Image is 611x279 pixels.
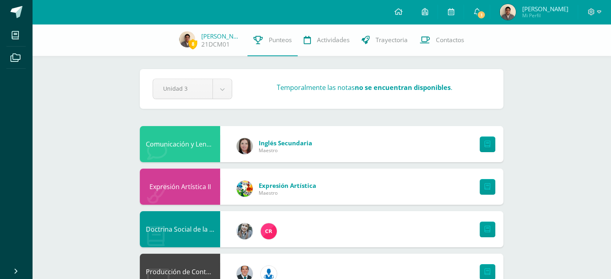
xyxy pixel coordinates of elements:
[298,24,356,56] a: Actividades
[259,147,312,154] span: Maestro
[247,24,298,56] a: Punteos
[237,181,253,197] img: 159e24a6ecedfdf8f489544946a573f0.png
[179,31,195,47] img: 85c060be1baae49e213f9435fe6f6402.png
[269,36,292,44] span: Punteos
[163,79,202,98] span: Unidad 3
[259,181,316,189] span: Expresión Artística
[261,223,277,239] img: 866c3f3dc5f3efb798120d7ad13644d9.png
[477,10,486,19] span: 1
[522,12,568,19] span: Mi Perfil
[317,36,349,44] span: Actividades
[522,5,568,13] span: [PERSON_NAME]
[414,24,470,56] a: Contactos
[259,139,312,147] span: Inglés Secundaria
[201,40,230,49] a: 21DCM01
[140,211,220,247] div: Doctrina Social de la Iglesia
[153,79,232,99] a: Unidad 3
[376,36,408,44] span: Trayectoria
[500,4,516,20] img: 85c060be1baae49e213f9435fe6f6402.png
[355,83,451,92] strong: no se encuentran disponibles
[356,24,414,56] a: Trayectoria
[237,138,253,154] img: 8af0450cf43d44e38c4a1497329761f3.png
[237,223,253,239] img: cba4c69ace659ae4cf02a5761d9a2473.png
[188,39,197,49] span: 8
[140,126,220,162] div: Comunicación y Lenguaje L3 Inglés
[436,36,464,44] span: Contactos
[201,32,241,40] a: [PERSON_NAME]
[259,189,316,196] span: Maestro
[277,83,452,92] h3: Temporalmente las notas .
[140,169,220,205] div: Expresión Artística II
